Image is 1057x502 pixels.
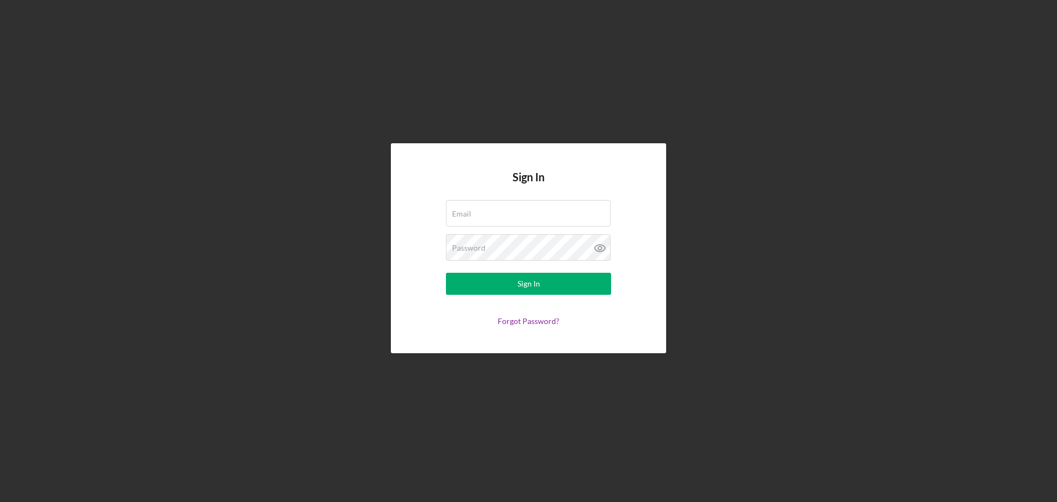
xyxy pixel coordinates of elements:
[498,316,559,326] a: Forgot Password?
[513,171,544,200] h4: Sign In
[446,273,611,295] button: Sign In
[517,273,540,295] div: Sign In
[452,209,471,218] label: Email
[452,244,486,252] label: Password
